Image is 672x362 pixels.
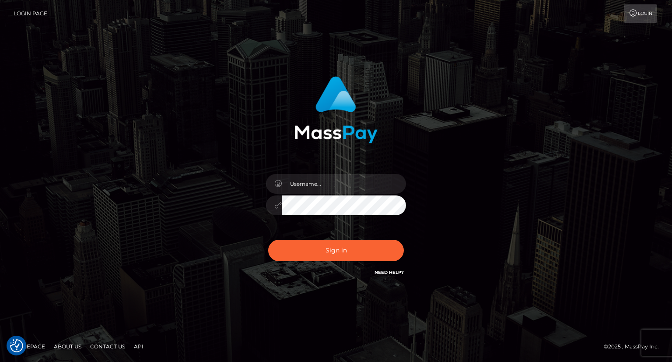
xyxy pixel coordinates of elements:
img: MassPay Login [294,76,378,143]
a: Homepage [10,340,49,353]
input: Username... [282,174,406,194]
a: Login Page [14,4,47,23]
a: Need Help? [374,270,404,275]
a: Login [624,4,657,23]
a: API [130,340,147,353]
div: © 2025 , MassPay Inc. [604,342,665,351]
button: Consent Preferences [10,339,23,352]
button: Sign in [268,240,404,261]
img: Revisit consent button [10,339,23,352]
a: About Us [50,340,85,353]
a: Contact Us [87,340,129,353]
